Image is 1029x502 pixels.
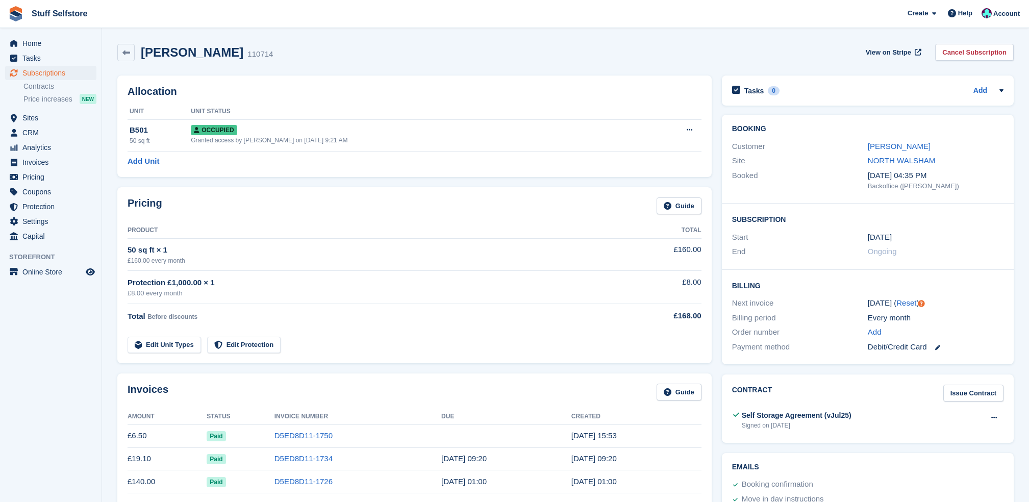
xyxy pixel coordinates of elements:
[5,214,96,229] a: menu
[5,170,96,184] a: menu
[868,327,882,338] a: Add
[128,222,614,239] th: Product
[657,197,701,214] a: Guide
[274,477,333,486] a: D5ED8D11-1726
[862,44,923,61] a: View on Stripe
[868,247,897,256] span: Ongoing
[128,256,614,265] div: £160.00 every month
[5,229,96,243] a: menu
[5,199,96,214] a: menu
[732,341,868,353] div: Payment method
[5,265,96,279] a: menu
[128,156,159,167] a: Add Unit
[22,229,84,243] span: Capital
[866,47,911,58] span: View on Stripe
[571,409,701,425] th: Created
[943,385,1003,401] a: Issue Contract
[191,125,237,135] span: Occupied
[571,431,617,440] time: 2025-10-04 14:53:53 UTC
[571,477,617,486] time: 2025-09-29 00:00:56 UTC
[571,454,617,463] time: 2025-09-30 08:20:22 UTC
[130,124,191,136] div: B501
[732,327,868,338] div: Order number
[128,384,168,400] h2: Invoices
[128,86,701,97] h2: Allocation
[732,463,1003,471] h2: Emails
[207,431,225,441] span: Paid
[868,170,1003,182] div: [DATE] 04:35 PM
[742,421,851,430] div: Signed on [DATE]
[5,36,96,51] a: menu
[128,424,207,447] td: £6.50
[191,136,640,145] div: Granted access by [PERSON_NAME] on [DATE] 9:21 AM
[128,470,207,493] td: £140.00
[128,277,614,289] div: Protection £1,000.00 × 1
[5,111,96,125] a: menu
[128,197,162,214] h2: Pricing
[732,170,868,191] div: Booked
[742,479,813,491] div: Booking confirmation
[128,104,191,120] th: Unit
[614,271,701,304] td: £8.00
[896,298,916,307] a: Reset
[917,299,926,308] div: Tooltip anchor
[744,86,764,95] h2: Tasks
[441,477,487,486] time: 2025-09-30 00:00:00 UTC
[958,8,972,18] span: Help
[8,6,23,21] img: stora-icon-8386f47178a22dfd0bd8f6a31ec36ba5ce8667c1dd55bd0f319d3a0aa187defe.svg
[128,447,207,470] td: £19.10
[23,94,72,104] span: Price increases
[732,385,772,401] h2: Contract
[732,125,1003,133] h2: Booking
[973,85,987,97] a: Add
[868,297,1003,309] div: [DATE] ( )
[130,136,191,145] div: 50 sq ft
[868,156,936,165] a: NORTH WALSHAM
[732,246,868,258] div: End
[207,337,281,354] a: Edit Protection
[128,244,614,256] div: 50 sq ft × 1
[732,232,868,243] div: Start
[935,44,1014,61] a: Cancel Subscription
[732,155,868,167] div: Site
[207,409,274,425] th: Status
[84,266,96,278] a: Preview store
[141,45,243,59] h2: [PERSON_NAME]
[128,288,614,298] div: £8.00 every month
[742,410,851,421] div: Self Storage Agreement (vJul25)
[732,141,868,153] div: Customer
[5,125,96,140] a: menu
[768,86,780,95] div: 0
[732,280,1003,290] h2: Billing
[274,454,333,463] a: D5ED8D11-1734
[274,431,333,440] a: D5ED8D11-1750
[614,310,701,322] div: £168.00
[22,66,84,80] span: Subscriptions
[22,214,84,229] span: Settings
[22,170,84,184] span: Pricing
[22,36,84,51] span: Home
[191,104,640,120] th: Unit Status
[614,222,701,239] th: Total
[23,82,96,91] a: Contracts
[868,341,1003,353] div: Debit/Credit Card
[5,140,96,155] a: menu
[22,265,84,279] span: Online Store
[22,125,84,140] span: CRM
[9,252,102,262] span: Storefront
[868,181,1003,191] div: Backoffice ([PERSON_NAME])
[128,337,201,354] a: Edit Unit Types
[868,312,1003,324] div: Every month
[22,185,84,199] span: Coupons
[732,214,1003,224] h2: Subscription
[128,409,207,425] th: Amount
[5,155,96,169] a: menu
[993,9,1020,19] span: Account
[982,8,992,18] img: Simon Gardner
[868,232,892,243] time: 2025-09-29 00:00:00 UTC
[28,5,91,22] a: Stuff Selfstore
[732,297,868,309] div: Next invoice
[274,409,441,425] th: Invoice Number
[22,140,84,155] span: Analytics
[147,313,197,320] span: Before discounts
